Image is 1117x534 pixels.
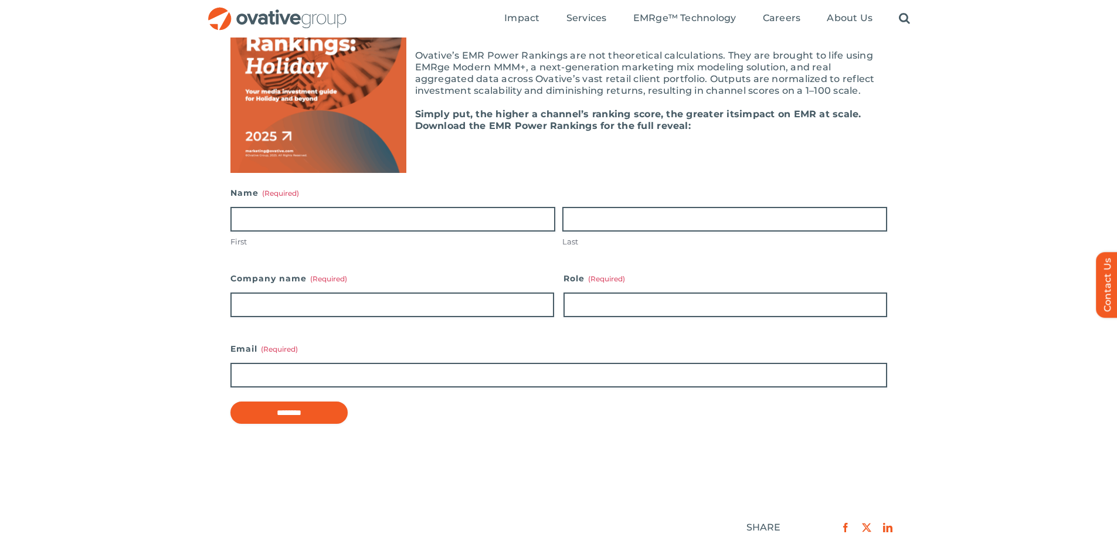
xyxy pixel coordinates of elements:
[633,12,736,24] span: EMRge™ Technology
[827,12,872,24] span: About Us
[415,108,861,131] b: impact on EMR at scale. Download the EMR Power Rankings for the full reveal:
[504,12,539,25] a: Impact
[415,108,740,120] b: Simply put, the higher a channel’s ranking score, the greater its
[899,12,910,25] a: Search
[588,274,625,283] span: (Required)
[566,12,607,24] span: Services
[310,274,347,283] span: (Required)
[504,12,539,24] span: Impact
[763,12,801,24] span: Careers
[563,270,887,287] label: Role
[566,12,607,25] a: Services
[562,236,887,247] label: Last
[207,6,348,17] a: OG_Full_horizontal_RGB
[746,522,781,533] div: SHARE
[633,12,736,25] a: EMRge™ Technology
[230,270,554,287] label: Company name
[827,12,872,25] a: About Us
[261,345,298,353] span: (Required)
[763,12,801,25] a: Careers
[262,189,299,198] span: (Required)
[230,341,887,357] label: Email
[230,236,555,247] label: First
[230,50,887,97] p: Ovative’s EMR Power Rankings are not theoretical calculations. They are brought to life using EMR...
[230,185,299,201] legend: Name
